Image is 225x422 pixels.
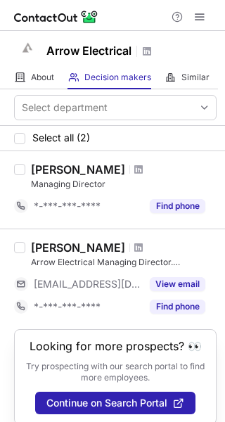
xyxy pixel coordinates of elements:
[14,8,98,25] img: ContactOut v5.3.10
[34,278,141,290] span: [EMAIL_ADDRESS][DOMAIN_NAME]
[32,132,90,143] span: Select all (2)
[181,72,210,83] span: Similar
[31,162,125,177] div: [PERSON_NAME]
[46,42,131,59] h1: Arrow Electrical
[31,72,54,83] span: About
[150,300,205,314] button: Reveal Button
[31,256,217,269] div: Arrow Electrical Managing Director. Electrician & Instrument Fitter / Mechanic
[25,361,206,383] p: Try prospecting with our search portal to find more employees.
[22,101,108,115] div: Select department
[31,241,125,255] div: [PERSON_NAME]
[14,34,42,63] img: dfbef10e89532f4a61b231334ca366cd
[150,277,205,291] button: Reveal Button
[35,392,195,414] button: Continue on Search Portal
[46,397,167,409] span: Continue on Search Portal
[150,199,205,213] button: Reveal Button
[31,178,217,191] div: Managing Director
[30,340,202,352] header: Looking for more prospects? 👀
[84,72,151,83] span: Decision makers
